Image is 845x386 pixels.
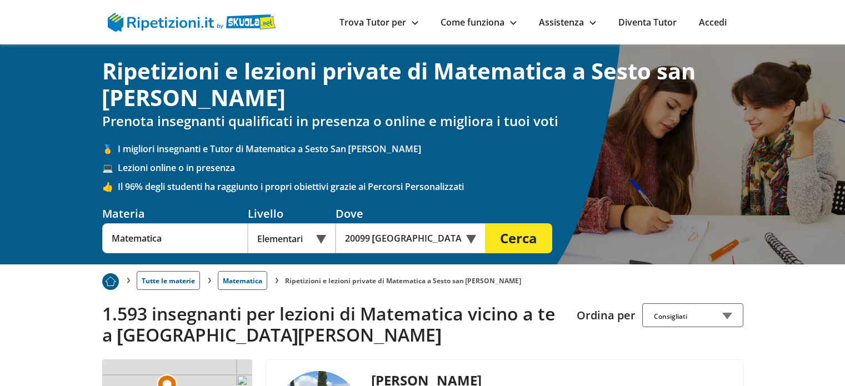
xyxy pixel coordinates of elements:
[539,16,596,28] a: Assistenza
[336,223,471,253] input: Es. Indirizzo o CAP
[248,206,336,221] div: Livello
[102,181,118,193] span: 👍
[285,276,522,285] li: Ripetizioni e lezioni private di Matematica a Sesto san [PERSON_NAME]
[137,271,200,290] a: Tutte le materie
[102,143,118,155] span: 🥇
[699,16,727,28] a: Accedi
[108,13,276,32] img: logo Skuola.net | Ripetizioni.it
[102,162,118,174] span: 💻
[486,223,552,253] button: Cerca
[218,271,267,290] a: Matematica
[118,162,743,174] span: Lezioni online o in presenza
[102,113,743,129] h2: Prenota insegnanti qualificati in presenza o online e migliora i tuoi voti
[102,273,119,290] img: Piu prenotato
[336,206,486,221] div: Dove
[108,15,276,27] a: logo Skuola.net | Ripetizioni.it
[102,206,248,221] div: Materia
[118,143,743,155] span: I migliori insegnanti e Tutor di Matematica a Sesto San [PERSON_NAME]
[577,308,636,323] label: Ordina per
[248,223,336,253] div: Elementari
[642,303,743,327] div: Consigliati
[102,303,568,346] h2: 1.593 insegnanti per lezioni di Matematica vicino a te a [GEOGRAPHIC_DATA][PERSON_NAME]
[118,181,743,193] span: Il 96% degli studenti ha raggiunto i propri obiettivi grazie ai Percorsi Personalizzati
[618,16,677,28] a: Diventa Tutor
[102,58,743,111] h1: Ripetizioni e lezioni private di Matematica a Sesto san [PERSON_NAME]
[441,16,517,28] a: Come funziona
[339,16,418,28] a: Trova Tutor per
[102,264,743,290] nav: breadcrumb d-none d-tablet-block
[102,223,248,253] input: Es. Matematica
